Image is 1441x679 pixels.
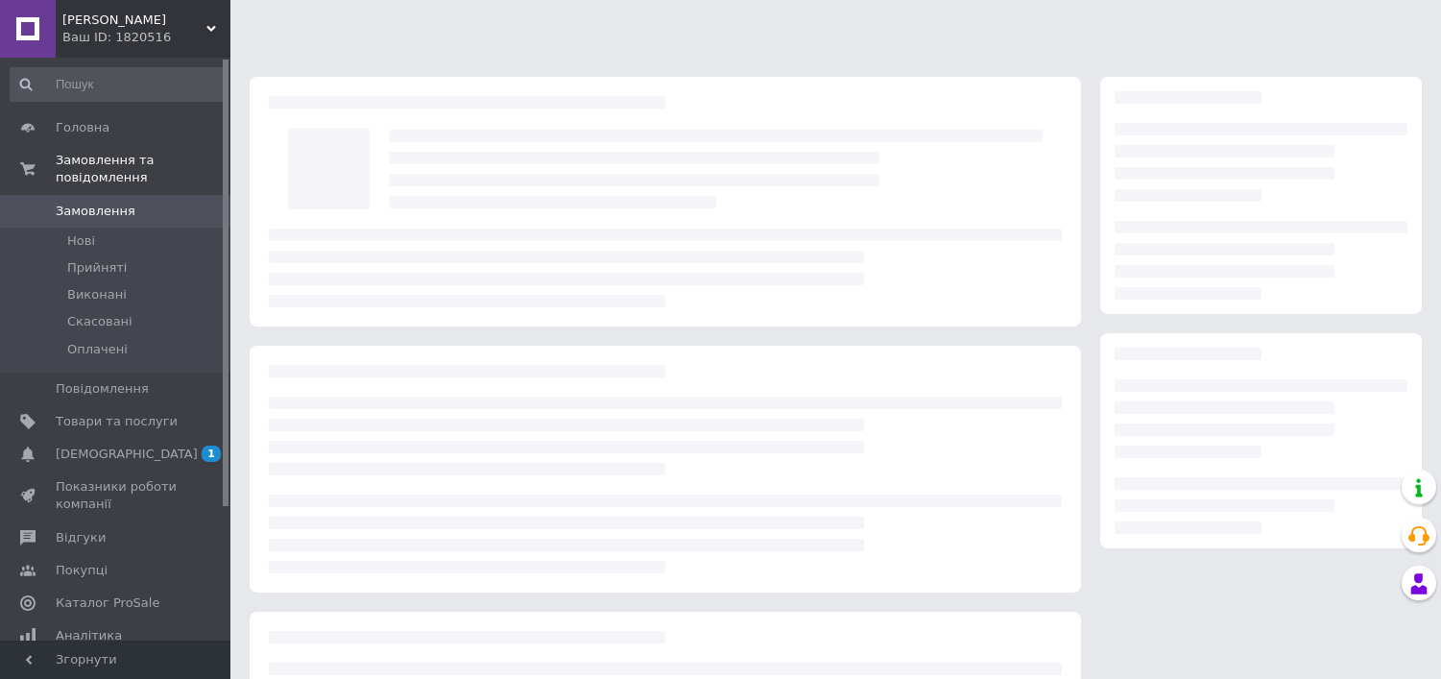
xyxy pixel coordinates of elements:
span: Головна [56,119,109,136]
div: Ваш ID: 1820516 [62,29,230,46]
span: 1 [202,446,221,462]
span: Аналітика [56,627,122,644]
input: Пошук [10,67,227,102]
span: Товари та послуги [56,413,178,430]
span: Прийняті [67,259,127,277]
span: Замовлення [56,203,135,220]
span: Виконані [67,286,127,303]
span: Відгуки [56,529,106,546]
span: Замовлення та повідомлення [56,152,230,186]
span: Показники роботи компанії [56,478,178,513]
span: [DEMOGRAPHIC_DATA] [56,446,198,463]
span: Покупці [56,562,108,579]
span: Каталог ProSale [56,594,159,612]
span: Нові [67,232,95,250]
span: Скасовані [67,313,132,330]
span: Оплачені [67,341,128,358]
span: Магазин Радіодеталі [62,12,206,29]
span: Повідомлення [56,380,149,398]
